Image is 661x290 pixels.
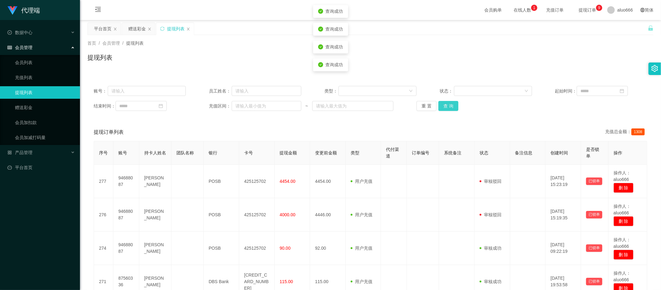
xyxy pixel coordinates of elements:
button: 已锁单 [586,177,602,185]
td: [DATE] 15:19:35 [545,198,581,232]
td: [DATE] 09:22:19 [545,232,581,265]
a: 赠送彩金 [15,101,75,114]
span: 用户充值 [351,279,372,284]
span: 4000.00 [280,212,296,217]
span: 审核成功 [480,246,501,251]
td: 274 [94,232,113,265]
td: [PERSON_NAME] [139,232,171,265]
span: 提现金额 [280,150,297,155]
td: POSB [204,232,239,265]
td: 425125702 [239,198,275,232]
div: 充值总金额： [605,128,647,136]
i: 图标: down [409,89,413,93]
span: 用户充值 [351,246,372,251]
a: 图标: dashboard平台首页 [7,161,75,174]
sup: 1 [531,5,537,11]
span: 操作 [614,150,622,155]
a: 提现列表 [15,86,75,99]
input: 请输入最小值为 [232,101,301,111]
span: 90.00 [280,246,291,251]
h1: 提现列表 [87,53,112,62]
span: 提现订单 [575,8,599,12]
i: 图标: setting [651,65,658,72]
span: 查询成功 [326,62,343,67]
input: 请输入最大值为 [312,101,394,111]
span: 状态： [440,88,454,94]
i: 图标: close [113,27,117,31]
i: 图标: down [525,89,528,93]
span: 用户充值 [351,212,372,217]
i: icon: check-circle [318,9,323,14]
i: 图标: check-circle-o [7,30,12,35]
span: 变更前金额 [315,150,337,155]
input: 请输入 [232,86,301,96]
span: 操作人：aluo666 [614,237,631,249]
span: 查询成功 [326,44,343,49]
a: 代理端 [7,7,40,12]
td: 94688087 [113,198,139,232]
span: 会员管理 [102,41,120,46]
span: 银行 [209,150,217,155]
i: icon: check-circle [318,27,323,32]
span: 类型 [351,150,359,155]
span: 团队名称 [176,150,194,155]
div: 赠送彩金 [128,23,146,35]
sup: 9 [596,5,602,11]
span: 是否锁单 [586,147,599,158]
i: 图标: global [640,8,645,12]
i: 图标: calendar [620,89,624,93]
td: POSB [204,198,239,232]
button: 删 除 [614,216,634,226]
td: [DATE] 15:23:19 [545,165,581,198]
span: 状态 [480,150,488,155]
span: 用户充值 [351,179,372,184]
span: 会员管理 [7,45,32,50]
a: 会员加扣款 [15,116,75,129]
td: 4446.00 [310,198,346,232]
span: 代付渠道 [386,147,399,158]
td: 277 [94,165,113,198]
span: 备注信息 [515,150,533,155]
span: 审核成功 [480,279,501,284]
td: 425125702 [239,165,275,198]
span: 4454.00 [280,179,296,184]
span: 在线人数 [511,8,534,12]
button: 查 询 [438,101,458,111]
button: 已锁单 [586,211,602,218]
span: 账号 [118,150,127,155]
span: 审核驳回 [480,179,501,184]
span: 充值区间： [209,103,232,109]
a: 会员加减打码量 [15,131,75,144]
span: 系统备注 [444,150,461,155]
button: 重 置 [417,101,437,111]
input: 请输入 [108,86,186,96]
span: 充值订单 [543,8,567,12]
span: 数据中心 [7,30,32,35]
span: 审核驳回 [480,212,501,217]
span: 操作人：aluo666 [614,170,631,182]
span: 查询成功 [326,27,343,32]
p: 1 [533,5,535,11]
i: 图标: appstore-o [7,150,12,155]
span: 持卡人姓名 [144,150,166,155]
span: 员工姓名： [209,88,232,94]
a: 充值列表 [15,71,75,84]
td: POSB [204,165,239,198]
span: / [122,41,124,46]
img: logo.9652507e.png [7,6,17,15]
button: 已锁单 [586,244,602,252]
span: 115.00 [280,279,293,284]
span: 1308 [631,128,645,135]
i: 图标: calendar [159,104,163,108]
td: 92.00 [310,232,346,265]
i: 图标: close [186,27,190,31]
span: 账号： [94,88,108,94]
td: [PERSON_NAME] [139,165,171,198]
span: 操作人：aluo666 [614,204,631,215]
button: 删 除 [614,183,634,193]
button: 删 除 [614,250,634,260]
span: 提现订单列表 [94,128,124,136]
div: 平台首页 [94,23,111,35]
td: 4454.00 [310,165,346,198]
h1: 代理端 [21,0,40,20]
